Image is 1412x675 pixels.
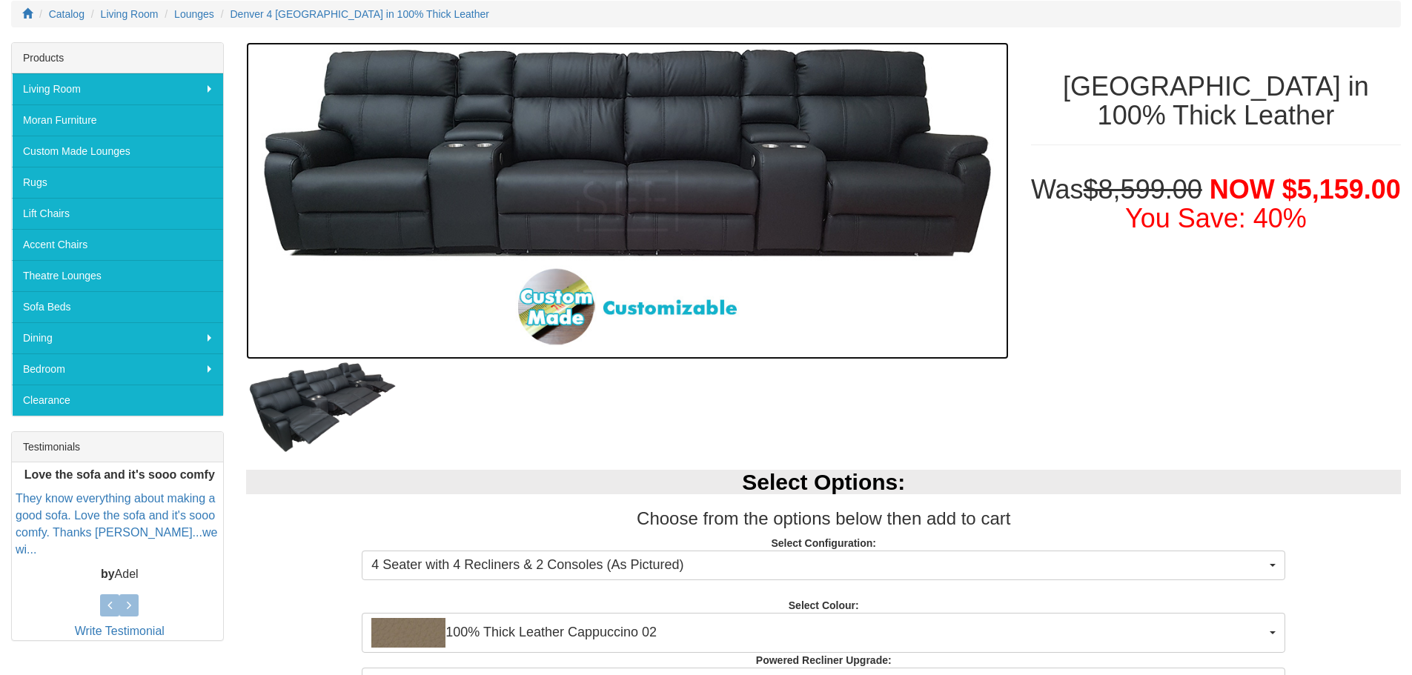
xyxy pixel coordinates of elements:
a: Living Room [12,73,223,104]
button: 100% Thick Leather Cappuccino 02100% Thick Leather Cappuccino 02 [362,613,1285,653]
a: Living Room [101,8,159,20]
strong: Select Colour: [789,599,859,611]
a: Dining [12,322,223,353]
p: Adel [16,566,223,583]
span: 100% Thick Leather Cappuccino 02 [371,618,1266,648]
a: Bedroom [12,353,223,385]
a: Write Testimonial [75,625,165,637]
a: Custom Made Lounges [12,136,223,167]
b: Select Options: [742,470,905,494]
div: Testimonials [12,432,223,462]
font: You Save: 40% [1125,203,1307,233]
b: Love the sofa and it's sooo comfy [24,468,215,481]
a: Accent Chairs [12,229,223,260]
a: Denver 4 [GEOGRAPHIC_DATA] in 100% Thick Leather [231,8,489,20]
div: Products [12,43,223,73]
a: Rugs [12,167,223,198]
button: 4 Seater with 4 Recliners & 2 Consoles (As Pictured) [362,551,1285,580]
h1: Was [1031,175,1401,233]
h3: Choose from the options below then add to cart [246,509,1401,528]
b: by [101,568,115,580]
a: Clearance [12,385,223,416]
img: 100% Thick Leather Cappuccino 02 [371,618,445,648]
a: Theatre Lounges [12,260,223,291]
span: 4 Seater with 4 Recliners & 2 Consoles (As Pictured) [371,556,1266,575]
a: Lift Chairs [12,198,223,229]
h1: [GEOGRAPHIC_DATA] in 100% Thick Leather [1031,72,1401,130]
del: $8,599.00 [1084,174,1202,205]
a: Lounges [174,8,214,20]
a: Catalog [49,8,84,20]
a: They know everything about making a good sofa. Love the sofa and it's sooo comfy. Thanks [PERSON_... [16,493,217,556]
span: NOW $5,159.00 [1210,174,1401,205]
strong: Select Configuration: [771,537,876,549]
strong: Powered Recliner Upgrade: [756,654,892,666]
a: Moran Furniture [12,104,223,136]
a: Sofa Beds [12,291,223,322]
